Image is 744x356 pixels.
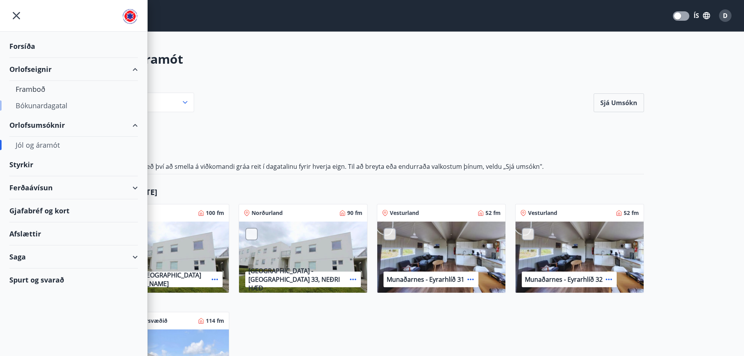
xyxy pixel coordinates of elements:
div: Jól og áramót [16,137,132,153]
p: 114 fm [206,317,224,325]
img: Paella dish [516,222,644,293]
p: Munaðarnes - Eyrarhlíð 31 [387,275,464,284]
button: ÍS [689,9,714,23]
p: Veldu tímabil með því að smella á viðkomandi gráa reit í dagatalinu fyrir hverja eign. Til að bre... [100,162,644,171]
p: 90 fm [347,209,362,217]
img: Paella dish [377,222,505,293]
p: Vesturland [528,209,557,217]
p: Vesturland [390,209,419,217]
div: Bókunardagatal [16,97,132,114]
p: Norðurland [252,209,283,217]
div: Afslættir [9,222,138,245]
button: Sjá umsókn [594,93,644,112]
div: Framboð [16,81,132,97]
p: Akureyri - [GEOGRAPHIC_DATA] 33, [PERSON_NAME] [110,271,209,288]
p: 52 fm [624,209,639,217]
div: Styrkir [9,153,138,176]
div: Ferðaávísun [9,176,138,199]
p: 100 fm [206,209,224,217]
span: D [723,11,728,20]
div: Saga [9,245,138,268]
p: [DATE] - [DATE] [100,187,644,198]
img: Paella dish [239,222,367,293]
div: Gjafabréf og kort [9,199,138,222]
span: Translations Mode [674,13,681,20]
div: Orlofseignir [9,58,138,81]
h2: Jól og áramót [100,50,644,68]
div: Orlofsumsóknir [9,114,138,137]
div: Forsíða [9,35,138,58]
button: D [716,6,735,25]
p: 52 fm [485,209,501,217]
div: Spurt og svarað [9,268,138,291]
img: union_logo [122,9,138,24]
p: [GEOGRAPHIC_DATA] - [GEOGRAPHIC_DATA] 33, NEÐRI HÆÐ [248,267,347,292]
p: Munaðarnes - Eyrarhlíð 32 [525,275,603,284]
button: menu [9,9,23,23]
